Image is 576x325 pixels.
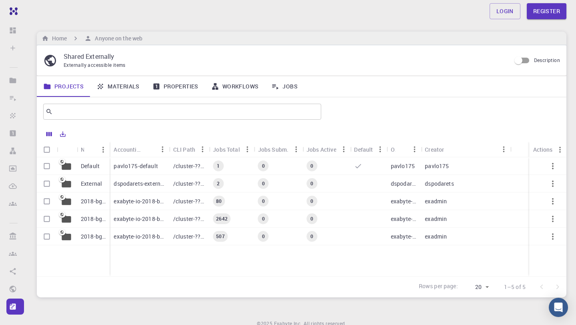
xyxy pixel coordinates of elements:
[529,142,566,157] div: Actions
[306,142,336,157] div: Jobs Active
[81,162,100,170] p: Default
[144,143,156,156] button: Sort
[213,142,240,157] div: Jobs Total
[92,34,142,43] h6: Anyone on the web
[425,142,444,157] div: Creator
[419,282,458,291] p: Rows per page:
[114,215,165,223] p: exabyte-io-2018-bg-study-phase-iii
[213,233,228,240] span: 507
[302,142,350,157] div: Jobs Active
[81,233,106,241] p: 2018-bg-study-phase-I
[97,143,110,156] button: Menu
[425,233,447,241] p: exadmin
[490,3,520,19] a: Login
[307,162,316,169] span: 0
[307,215,316,222] span: 0
[549,298,568,317] div: Open Intercom Messenger
[114,180,165,188] p: dspodarets-external
[425,162,449,170] p: pavlo175
[391,233,417,241] p: exabyte-io
[425,180,454,188] p: dspodarets
[307,180,316,187] span: 0
[173,162,205,170] p: /cluster-???-home/pavlo175/pavlo175-default
[146,76,205,97] a: Properties
[395,143,408,156] button: Sort
[114,142,143,157] div: Accounting slug
[259,180,268,187] span: 0
[196,143,209,156] button: Menu
[214,162,223,169] span: 1
[498,143,510,156] button: Menu
[421,142,510,157] div: Creator
[391,142,395,157] div: Owner
[173,233,205,241] p: /cluster-???-share/groups/exabyte-io/exabyte-io-2018-bg-study-phase-i
[258,142,289,157] div: Jobs Subm.
[391,180,417,188] p: dspodarets
[114,162,158,170] p: pavlo175-default
[56,128,70,140] button: Export
[173,215,205,223] p: /cluster-???-share/groups/exabyte-io/exabyte-io-2018-bg-study-phase-iii
[444,143,457,156] button: Sort
[81,142,84,157] div: Name
[533,142,553,157] div: Actions
[173,142,195,157] div: CLI Path
[354,142,373,157] div: Default
[77,142,110,157] div: Name
[259,233,268,240] span: 0
[387,142,421,157] div: Owner
[554,143,566,156] button: Menu
[391,215,417,223] p: exabyte-io
[81,215,106,223] p: 2018-bg-study-phase-III
[265,76,304,97] a: Jobs
[156,143,169,156] button: Menu
[64,52,504,61] p: Shared Externally
[114,197,165,205] p: exabyte-io-2018-bg-study-phase-i-ph
[307,198,316,205] span: 0
[49,34,67,43] h6: Home
[81,180,102,188] p: External
[214,180,223,187] span: 2
[425,215,447,223] p: exadmin
[374,143,387,156] button: Menu
[213,215,231,222] span: 2642
[209,142,254,157] div: Jobs Total
[408,143,421,156] button: Menu
[42,128,56,140] button: Columns
[259,215,268,222] span: 0
[84,143,97,156] button: Sort
[259,198,268,205] span: 0
[307,233,316,240] span: 0
[337,143,350,156] button: Menu
[37,76,90,97] a: Projects
[254,142,302,157] div: Jobs Subm.
[90,76,146,97] a: Materials
[461,281,491,293] div: 20
[391,162,415,170] p: pavlo175
[173,180,205,188] p: /cluster-???-home/dspodarets/dspodarets-external
[110,142,169,157] div: Accounting slug
[391,197,417,205] p: exabyte-io
[504,283,526,291] p: 1–5 of 5
[169,142,209,157] div: CLI Path
[173,197,205,205] p: /cluster-???-share/groups/exabyte-io/exabyte-io-2018-bg-study-phase-i-ph
[81,197,106,205] p: 2018-bg-study-phase-i-ph
[290,143,302,156] button: Menu
[114,233,165,241] p: exabyte-io-2018-bg-study-phase-i
[350,142,386,157] div: Default
[534,57,560,63] span: Description
[213,198,225,205] span: 80
[6,7,18,15] img: logo
[241,143,254,156] button: Menu
[40,34,144,43] nav: breadcrumb
[425,197,447,205] p: exadmin
[259,162,268,169] span: 0
[205,76,265,97] a: Workflows
[64,62,126,68] span: Externally accessible items
[57,142,77,157] div: Icon
[527,3,566,19] a: Register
